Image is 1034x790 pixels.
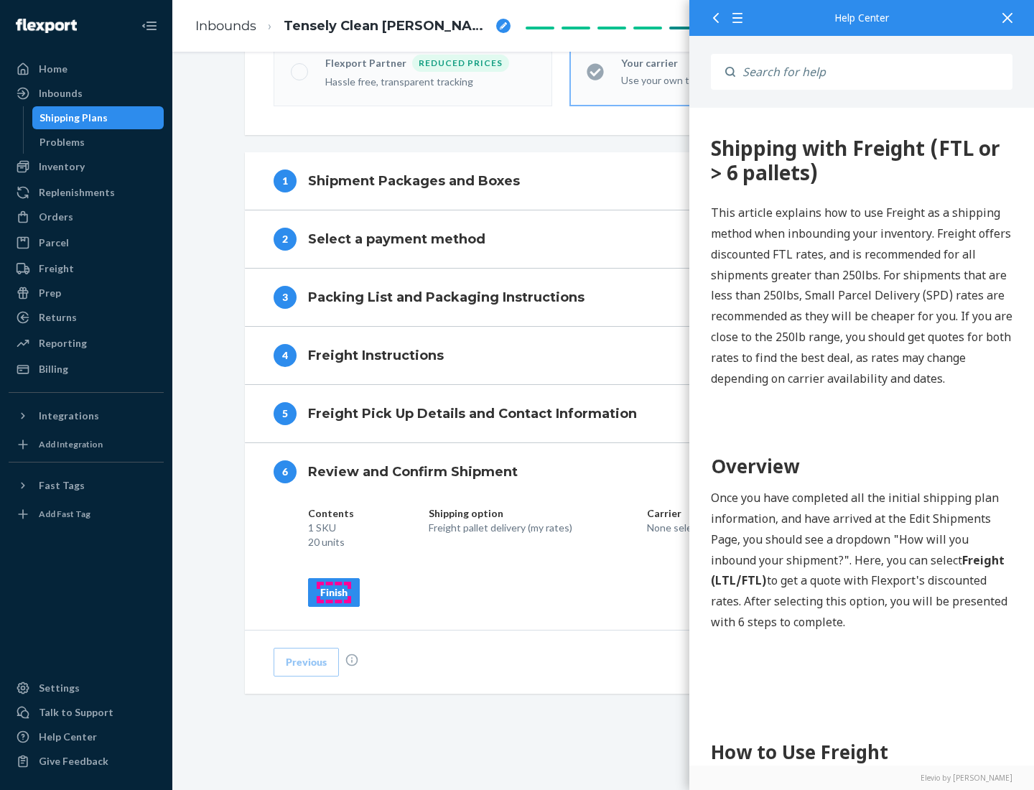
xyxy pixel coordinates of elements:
h1: Overview [22,345,323,373]
div: Reporting [39,336,87,350]
p: Shipping option [429,506,572,521]
p: Once you have completed all the initial shipping plan information, and have arrived at the Edit S... [22,380,323,525]
a: Help Center [9,725,164,748]
a: Parcel [9,231,164,254]
div: Shipping Plans [39,111,108,125]
div: Inventory [39,159,85,174]
div: Fast Tags [39,478,85,493]
div: Help Center [39,730,97,744]
div: Help Center [711,13,1012,23]
div: Freight [39,261,74,276]
button: Close Navigation [135,11,164,40]
a: Replenishments [9,181,164,204]
button: 5Freight Pick Up Details and Contact Information [245,385,963,442]
p: None selected [647,521,713,535]
div: Inbounds [39,86,83,101]
div: Add Fast Tag [39,508,90,520]
button: Fast Tags [9,474,164,497]
div: 360 Shipping with Freight (FTL or > 6 pallets) [22,29,323,77]
h4: Freight Instructions [308,346,444,365]
p: This article explains how to use Freight as a shipping method when inbounding your inventory. Fre... [22,95,323,281]
div: Add Integration [39,438,103,450]
a: Orders [9,205,164,228]
div: 5 [274,402,297,425]
a: Elevio by [PERSON_NAME] [711,773,1012,783]
div: 2 [274,228,297,251]
button: 2Select a payment method [245,210,963,268]
a: Home [9,57,164,80]
a: Inbounds [195,18,256,34]
a: Talk to Support [9,701,164,724]
h4: Shipment Packages and Boxes [308,172,520,190]
a: Billing [9,358,164,381]
div: Parcel [39,236,69,250]
button: 4Freight Instructions [245,327,963,384]
p: 1 SKU [308,521,354,535]
div: Your carrier [621,56,831,70]
div: Billing [39,362,68,376]
p: Freight pallet delivery (my rates) [429,521,572,535]
h1: How to Use Freight [22,631,323,659]
button: Give Feedback [9,750,164,773]
button: Finish [308,578,360,607]
a: Shipping Plans [32,106,164,129]
h4: Review and Confirm Shipment [308,463,518,481]
div: Problems [39,135,85,149]
a: Add Integration [9,433,164,456]
div: Settings [39,681,80,695]
a: Prep [9,282,164,305]
span: Tensely Clean Finch [284,17,490,36]
img: Flexport logo [16,19,77,33]
input: Search [735,54,1012,90]
h4: Packing List and Packaging Instructions [308,288,584,307]
div: 3 [274,286,297,309]
ol: breadcrumbs [184,5,522,47]
button: Previous [274,648,339,677]
div: Replenishments [39,185,115,200]
button: 6Review and Confirm Shipment [245,443,963,501]
a: Reporting [9,332,164,355]
h2: Step 1: Boxes and Labels [22,673,323,699]
h4: Freight Pick Up Details and Contact Information [308,404,637,423]
a: Add Fast Tag [9,503,164,526]
div: Use your own transportation [621,73,831,88]
div: Flexport Partner [325,56,412,70]
button: 3Packing List and Packaging Instructions [245,269,963,326]
p: Carrier [647,506,713,521]
div: Finish [320,585,348,600]
div: Give Feedback [39,754,108,768]
button: 1Shipment Packages and Boxes [245,152,963,210]
a: Freight [9,257,164,280]
div: Hassle free, transparent tracking [325,75,535,89]
a: Settings [9,677,164,700]
div: Prep [39,286,61,300]
p: Contents [308,506,354,521]
div: 4 [274,344,297,367]
a: Inbounds [9,82,164,105]
div: 6 [274,460,297,483]
h4: Select a payment method [308,230,485,248]
div: Returns [39,310,77,325]
a: Problems [32,131,164,154]
div: Home [39,62,67,76]
button: Integrations [9,404,164,427]
div: Talk to Support [39,705,113,720]
a: Returns [9,306,164,329]
div: 1 [274,169,297,192]
div: Reduced prices [412,55,509,72]
p: 20 units [308,535,354,549]
div: Integrations [39,409,99,423]
a: Inventory [9,155,164,178]
div: Orders [39,210,73,224]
